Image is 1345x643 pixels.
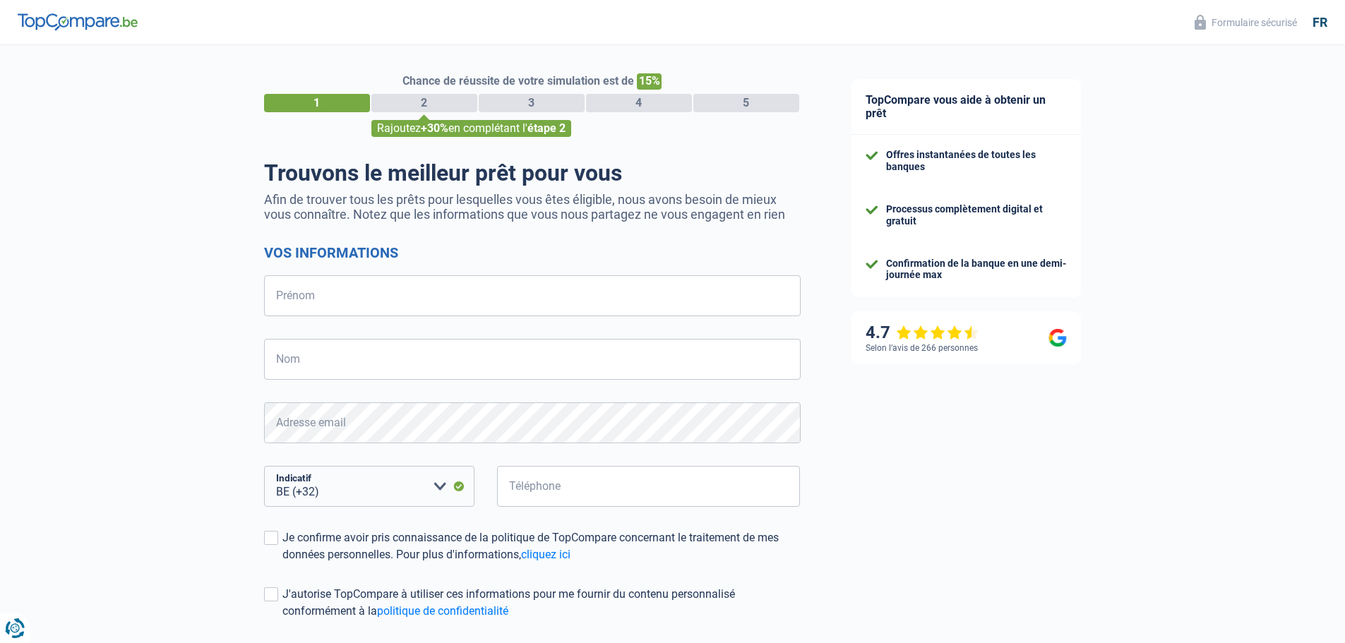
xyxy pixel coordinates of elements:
div: Offres instantanées de toutes les banques [886,149,1067,173]
span: 15% [637,73,662,90]
div: J'autorise TopCompare à utiliser ces informations pour me fournir du contenu personnalisé conform... [282,586,801,620]
div: Confirmation de la banque en une demi-journée max [886,258,1067,282]
input: 401020304 [497,466,801,507]
div: Rajoutez en complétant l' [371,120,571,137]
p: Afin de trouver tous les prêts pour lesquelles vous êtes éligible, nous avons besoin de mieux vou... [264,192,801,222]
div: 1 [264,94,370,112]
div: fr [1313,15,1327,30]
div: 3 [479,94,585,112]
div: Selon l’avis de 266 personnes [866,343,978,353]
div: TopCompare vous aide à obtenir un prêt [851,79,1081,135]
div: Processus complètement digital et gratuit [886,203,1067,227]
span: +30% [421,121,448,135]
div: Je confirme avoir pris connaissance de la politique de TopCompare concernant le traitement de mes... [282,529,801,563]
span: étape 2 [527,121,566,135]
div: 2 [371,94,477,112]
span: Chance de réussite de votre simulation est de [402,74,634,88]
h2: Vos informations [264,244,801,261]
a: politique de confidentialité [377,604,508,618]
h1: Trouvons le meilleur prêt pour vous [264,160,801,186]
div: 5 [693,94,799,112]
div: 4 [586,94,692,112]
div: 4.7 [866,323,979,343]
button: Formulaire sécurisé [1186,11,1305,34]
img: TopCompare Logo [18,13,138,30]
a: cliquez ici [521,548,570,561]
